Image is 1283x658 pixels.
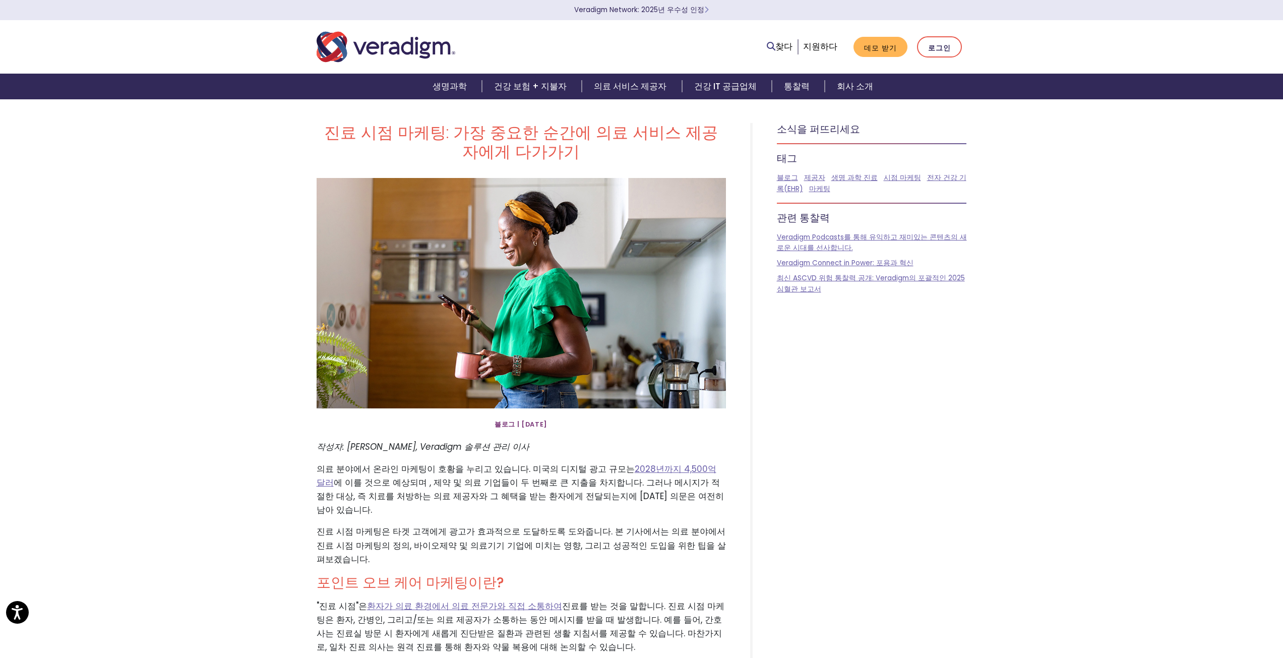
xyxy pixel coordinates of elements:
font: 블로그 | [DATE] [495,420,547,429]
font: 생명과학 [433,80,467,92]
a: 데모 받기 [853,37,907,57]
font: 건강 IT 공급업체 [694,80,757,92]
font: 데모 받기 [864,42,897,52]
font: Veradigm Network: 2025년 우수성 인정 [574,5,704,15]
font: 의료 분야에서 온라인 마케팅이 호황을 누리고 있습니다. 미국의 디지털 광고 규모는 [317,463,635,475]
font: 통찰력 [784,80,810,92]
font: 로그인 [928,42,951,52]
a: 환자가 의료 환경에서 의료 전문가와 직접 소통하여 [367,600,562,612]
a: Veradigm Connect in Power: 포용과 혁신 [777,258,913,268]
a: 최신 ASCVD 위험 통찰력 공개: Veradigm의 ​​포괄적인 2025 심혈관 보고서 [777,273,965,294]
a: 건강 IT 공급업체 [682,74,772,99]
a: 생명과학 [420,74,482,99]
font: 관련 통찰력 [777,211,830,225]
a: 통찰력 [772,74,825,99]
font: 포인트 오브 케어 마케팅이란? [317,573,504,592]
a: 회사 소개 [825,74,885,99]
a: 생명 과학 진료 [831,173,878,183]
span: 자세히 알아보기 [704,5,709,15]
font: 소식을 퍼뜨리세요 [777,122,860,136]
font: 건강 보험 + 지불자 [494,80,567,92]
a: 블로그 [777,173,798,183]
a: 로그인 [917,36,962,57]
font: 진료 시점 마케팅: 가장 중요한 순간에 의료 서비스 제공자에게 다가가기 [324,121,718,163]
font: 회사 소개 [837,80,873,92]
font: 진료 시점 마케팅은 타겟 고객에게 광고가 효과적으로 도달하도록 도와줍니다. 본 기사에서는 의료 분야에서 진료 시점 마케팅의 정의, 바이오제약 및 의료기기 기업에 미치는 영향,... [317,525,726,565]
font: 태그 [777,151,797,165]
font: "진료 시점"은 [317,600,367,612]
a: 시점 마케팅 [884,173,921,183]
img: 베라다임 로고 [317,30,455,64]
font: 찾다 [775,40,792,52]
a: 의료 서비스 제공자 [582,74,682,99]
a: 제공자 [804,173,825,183]
font: 에 이를 것으로 예상되며 , 제약 및 의료 기업들이 두 번째로 큰 지출을 차지합니다. 그러나 메시지가 적절한 대상, 즉 치료를 처방하는 의료 제공자와 그 혜택을 받는 환자에게... [317,476,724,516]
font: 의료 서비스 제공자 [594,80,666,92]
a: Veradigm Podcasts를 통해 유익하고 재미있는 콘텐츠의 새로운 시대를 선사합니다. [777,232,967,253]
a: 2028년까지 4,500억 달러 [317,463,716,489]
a: 건강 보험 + 지불자 [482,74,582,99]
a: 마케팅 [809,184,830,194]
a: 지원하다 [803,40,837,52]
a: Veradigm Network: 2025년 우수성 인정자세히 알아보기 [574,5,709,15]
font: 작성자: [PERSON_NAME], Veradigm 솔루션 관리 이사 [317,441,529,453]
a: 전자 건강 기록(EHR) [777,173,966,194]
